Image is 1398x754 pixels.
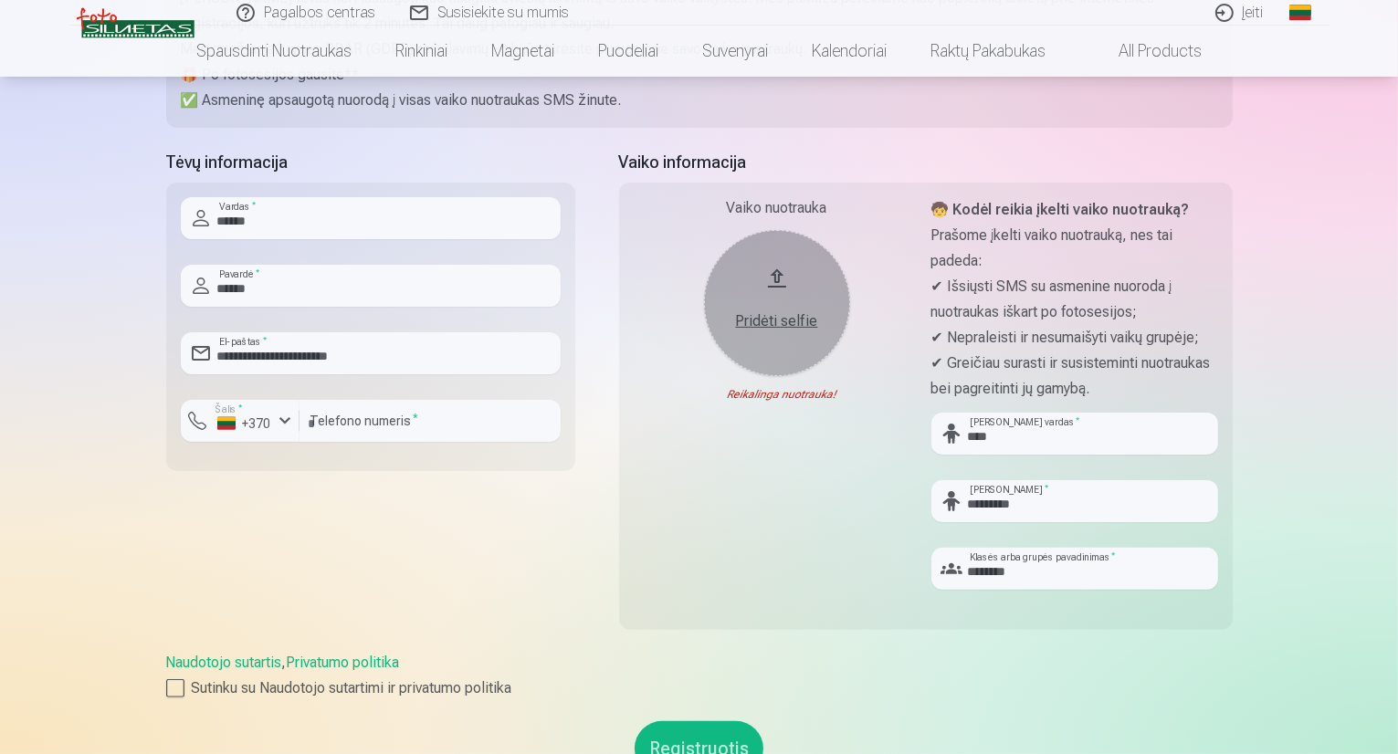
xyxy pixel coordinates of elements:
[931,223,1218,274] p: Prašome įkelti vaiko nuotrauką, nes tai padeda:
[217,414,272,433] div: +370
[181,88,1218,113] p: ✅ Asmeninę apsaugotą nuorodą į visas vaiko nuotraukas SMS žinute.
[287,654,400,671] a: Privatumo politika
[931,351,1218,402] p: ✔ Greičiau surasti ir susisteminti nuotraukas bei pagreitinti jų gamybą.
[722,310,832,332] div: Pridėti selfie
[77,7,194,38] img: /v3
[931,201,1190,218] strong: 🧒 Kodėl reikia įkelti vaiko nuotrauką?
[166,654,282,671] a: Naudotojo sutartis
[166,677,1233,699] label: Sutinku su Naudotojo sutartimi ir privatumo politika
[909,26,1067,77] a: Raktų pakabukas
[680,26,790,77] a: Suvenyrai
[634,197,920,219] div: Vaiko nuotrauka
[619,150,1233,175] h5: Vaiko informacija
[166,150,575,175] h5: Tėvų informacija
[181,400,300,442] button: Šalis*+370
[931,325,1218,351] p: ✔ Nepraleisti ir nesumaišyti vaikų grupėje;
[1067,26,1224,77] a: All products
[704,230,850,376] button: Pridėti selfie
[576,26,680,77] a: Puodeliai
[931,274,1218,325] p: ✔ Išsiųsti SMS su asmenine nuoroda į nuotraukas iškart po fotosesijos;
[634,387,920,402] div: Reikalinga nuotrauka!
[469,26,576,77] a: Magnetai
[210,403,247,416] label: Šalis
[373,26,469,77] a: Rinkiniai
[790,26,909,77] a: Kalendoriai
[166,652,1233,699] div: ,
[174,26,373,77] a: Spausdinti nuotraukas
